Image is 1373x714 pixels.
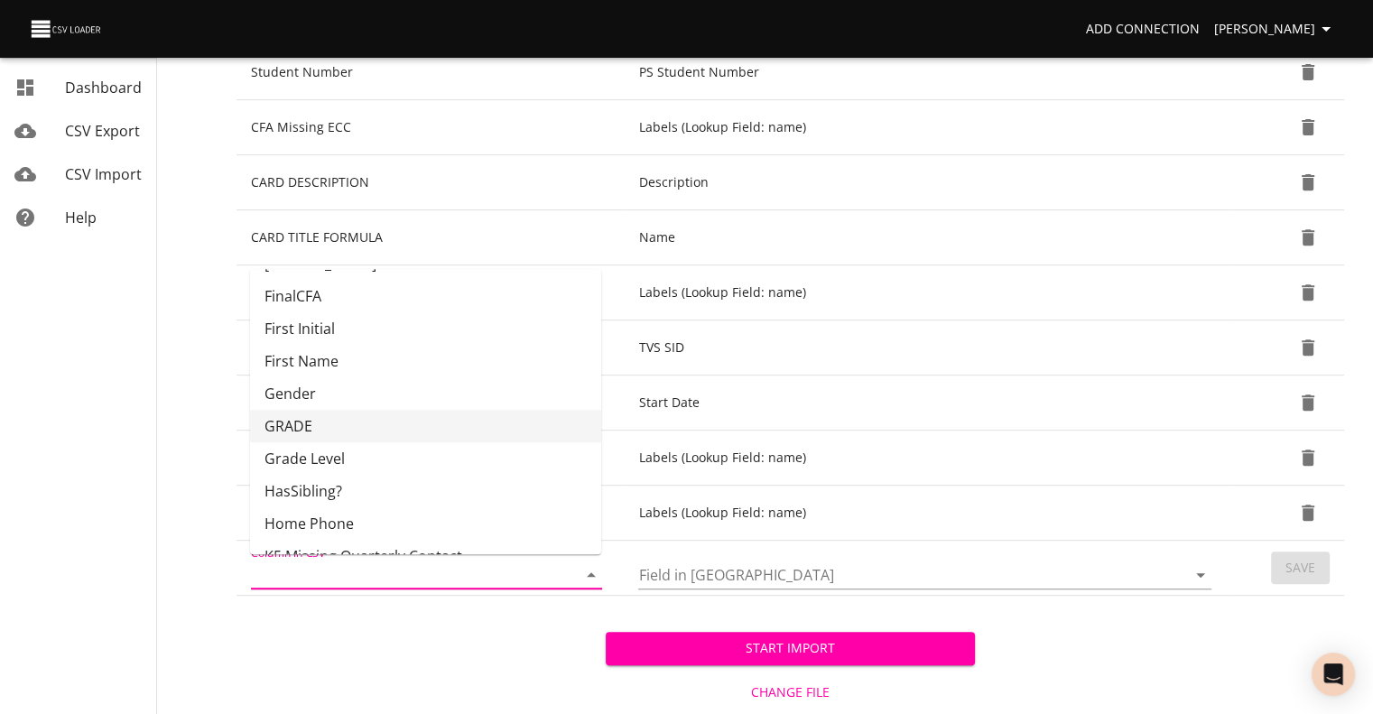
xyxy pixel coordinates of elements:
[237,210,624,265] td: CARD TITLE FORMULA
[250,345,601,377] li: First Name
[65,164,142,184] span: CSV Import
[237,155,624,210] td: CARD DESCRIPTION
[237,376,624,431] td: Onboarding_Start_Date
[251,548,326,559] label: Column in CSV
[250,442,601,475] li: Grade Level
[606,676,975,709] button: Change File
[1286,381,1330,424] button: Delete
[250,540,601,572] li: K5 Missing Quarterly Contact
[1086,18,1200,41] span: Add Connection
[1079,13,1207,46] a: Add Connection
[237,431,624,486] td: K5 Missing Quarterly Contact
[1312,653,1355,696] div: Open Intercom Messenger
[65,208,97,227] span: Help
[29,16,105,42] img: CSV Loader
[1286,271,1330,314] button: Delete
[1286,216,1330,259] button: Delete
[624,486,1233,541] td: Labels (Lookup Field: name)
[1286,106,1330,149] button: Delete
[624,100,1233,155] td: Labels (Lookup Field: name)
[1286,326,1330,369] button: Delete
[624,431,1233,486] td: Labels (Lookup Field: name)
[65,78,142,97] span: Dashboard
[250,280,601,312] li: FinalCFA
[1286,51,1330,94] button: Delete
[624,376,1233,431] td: Start Date
[1207,13,1344,46] button: [PERSON_NAME]
[237,265,624,320] td: NeworReturning2526SY
[1214,18,1337,41] span: [PERSON_NAME]
[613,682,968,704] span: Change File
[624,265,1233,320] td: Labels (Lookup Field: name)
[1188,562,1213,588] button: Open
[237,320,624,376] td: PreviousStudentTVSID
[620,637,960,660] span: Start Import
[1286,161,1330,204] button: Delete
[250,475,601,507] li: HasSibling?
[250,312,601,345] li: First Initial
[624,210,1233,265] td: Name
[624,155,1233,210] td: Description
[65,121,140,141] span: CSV Export
[237,45,624,100] td: Student Number
[1286,491,1330,534] button: Delete
[624,45,1233,100] td: PS Student Number
[237,486,624,541] td: Missing Back to School Survey
[250,507,601,540] li: Home Phone
[1286,436,1330,479] button: Delete
[606,632,975,665] button: Start Import
[579,562,604,588] button: Close
[624,320,1233,376] td: TVS SID
[250,410,601,442] li: GRADE
[237,100,624,155] td: CFA Missing ECC
[250,377,601,410] li: Gender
